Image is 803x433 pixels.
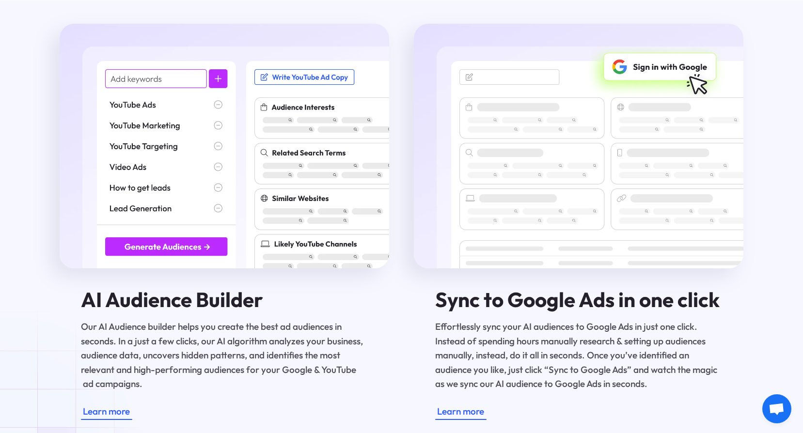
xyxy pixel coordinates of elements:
a: Open chat [762,394,791,423]
div: Learn more [437,404,484,419]
p: Effortlessly sync your AI audiences to Google Ads in just one click. Instead of spending hours ma... [435,320,722,391]
h4: Sync to Google Ads in one click [435,289,722,311]
a: Learn more [435,403,486,420]
h4: AI Audience Builder [81,289,368,311]
a: Learn more [81,403,132,420]
p: Our AI Audience builder helps you create the best ad audiences in seconds. In a just a few clicks... [81,320,368,391]
div: Learn more [83,404,130,419]
img: Sync to Google Ads in one click [414,24,743,268]
img: AI Audience Builder [60,24,389,268]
